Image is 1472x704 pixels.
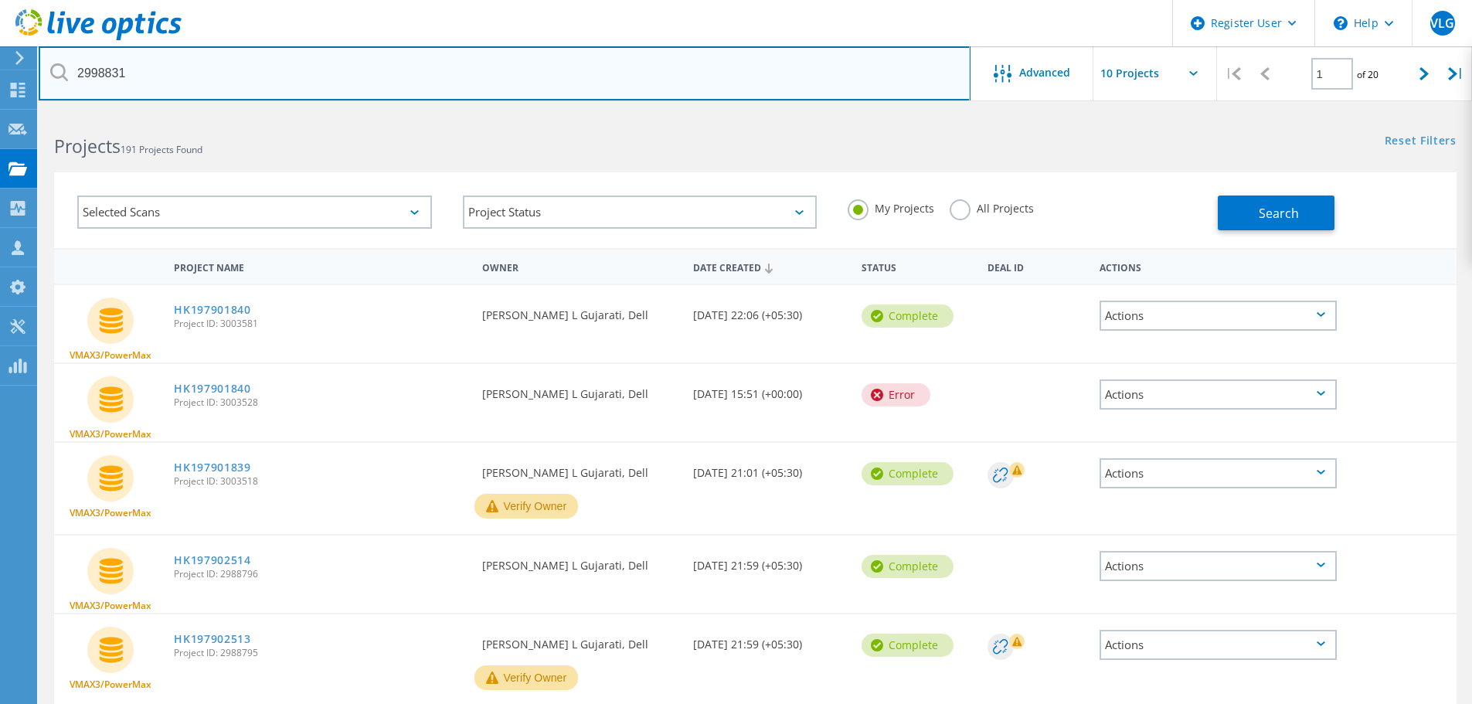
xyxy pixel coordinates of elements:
div: Actions [1100,458,1337,488]
a: Live Optics Dashboard [15,32,182,43]
span: Advanced [1019,67,1070,78]
div: Actions [1100,630,1337,660]
div: Project Status [463,196,818,229]
span: of 20 [1357,68,1379,81]
div: [PERSON_NAME] L Gujarati, Dell [474,614,685,665]
span: VMAX3/PowerMax [70,508,151,518]
div: [DATE] 21:01 (+05:30) [685,443,854,494]
div: Actions [1092,252,1345,281]
span: Project ID: 3003518 [174,477,467,486]
div: [DATE] 21:59 (+05:30) [685,614,854,665]
div: Error [862,383,930,406]
div: Actions [1100,551,1337,581]
button: Search [1218,196,1334,230]
span: VMAX3/PowerMax [70,601,151,610]
div: [PERSON_NAME] L Gujarati, Dell [474,536,685,587]
div: [DATE] 21:59 (+05:30) [685,536,854,587]
b: Projects [54,134,121,158]
div: | [1440,46,1472,101]
span: Project ID: 3003581 [174,319,467,328]
a: HK197901840 [174,383,251,394]
div: Status [854,252,980,281]
div: Selected Scans [77,196,432,229]
button: Verify Owner [474,665,578,690]
span: Project ID: 3003528 [174,398,467,407]
a: HK197902514 [174,555,251,566]
span: 191 Projects Found [121,143,202,156]
button: Verify Owner [474,494,578,519]
div: Complete [862,634,954,657]
div: Complete [862,462,954,485]
div: Owner [474,252,685,281]
div: Project Name [166,252,474,281]
a: HK197901840 [174,304,251,315]
svg: \n [1334,16,1348,30]
div: [DATE] 15:51 (+00:00) [685,364,854,415]
div: | [1217,46,1249,101]
a: HK197901839 [174,462,251,473]
span: VMAX3/PowerMax [70,680,151,689]
label: My Projects [848,199,934,214]
div: Deal Id [980,252,1092,281]
div: [PERSON_NAME] L Gujarati, Dell [474,285,685,336]
div: [PERSON_NAME] L Gujarati, Dell [474,443,685,494]
a: HK197902513 [174,634,251,644]
input: Search projects by name, owner, ID, company, etc [39,46,971,100]
div: Date Created [685,252,854,281]
label: All Projects [950,199,1034,214]
div: Complete [862,555,954,578]
div: Actions [1100,301,1337,331]
span: Search [1259,205,1299,222]
div: [PERSON_NAME] L Gujarati, Dell [474,364,685,415]
span: VMAX3/PowerMax [70,430,151,439]
a: Reset Filters [1385,135,1457,148]
div: [DATE] 22:06 (+05:30) [685,285,854,336]
span: Project ID: 2988796 [174,570,467,579]
div: Actions [1100,379,1337,410]
span: VMAX3/PowerMax [70,351,151,360]
span: Project ID: 2988795 [174,648,467,658]
span: VLG [1430,17,1454,29]
div: Complete [862,304,954,328]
